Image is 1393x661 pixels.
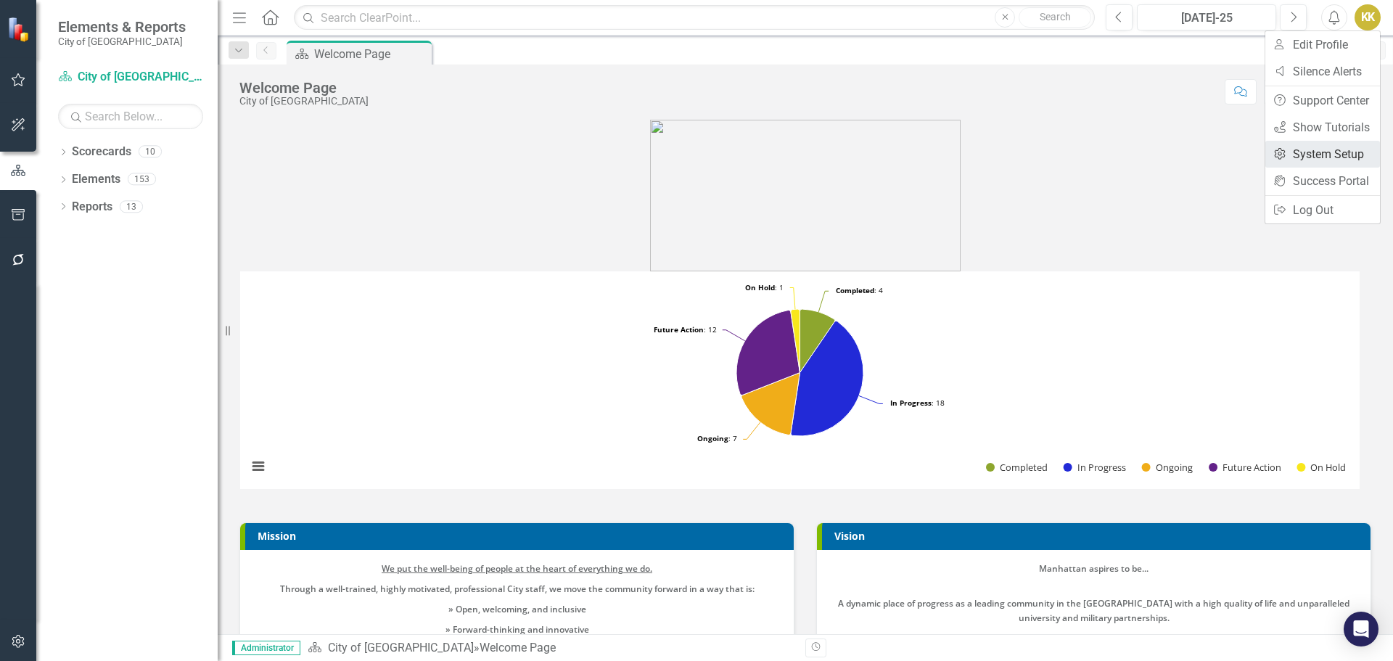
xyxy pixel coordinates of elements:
[834,530,1363,541] h3: Vision
[745,282,784,292] text: : 1
[1223,461,1281,474] text: Future Action
[1142,9,1271,27] div: [DATE]-25
[1019,7,1091,28] button: Search
[1344,612,1378,646] div: Open Intercom Messenger
[791,321,863,436] path: In Progress, 18.
[58,36,186,47] small: City of [GEOGRAPHIC_DATA]
[239,96,369,107] div: City of [GEOGRAPHIC_DATA]
[232,641,300,655] span: Administrator
[654,324,717,334] text: : 12
[1040,11,1071,22] span: Search
[1265,58,1380,85] a: Silence Alerts
[240,271,1371,489] div: Chart. Highcharts interactive chart.
[328,641,474,654] a: City of [GEOGRAPHIC_DATA]
[1064,461,1126,474] button: Show In Progress
[836,285,874,295] tspan: Completed
[480,641,556,654] div: Welcome Page
[72,144,131,160] a: Scorecards
[697,433,737,443] text: : 7
[650,120,961,271] img: CrossroadsMHKlogo-TRANSPARENT.png
[697,433,728,443] tspan: Ongoing
[1265,197,1380,223] a: Log Out
[1142,461,1193,474] button: Show Ongoing
[1265,31,1380,58] a: Edit Profile
[308,640,794,657] div: »
[139,146,162,158] div: 10
[791,309,800,372] path: On Hold, 1.
[294,5,1095,30] input: Search ClearPoint...
[745,282,775,292] tspan: On Hold
[800,309,834,372] path: Completed, 4.
[1297,461,1346,474] button: Show On Hold
[382,562,652,575] span: We put the well-being of people at the heart of everything we do.
[1265,114,1380,141] a: Show Tutorials
[890,398,932,408] tspan: In Progress
[741,373,800,435] path: Ongoing, 7.
[7,17,33,42] img: ClearPoint Strategy
[836,285,883,295] text: : 4
[58,104,203,129] input: Search Below...
[128,173,156,186] div: 153
[445,623,589,636] strong: » Forward-thinking and innovative
[1137,4,1276,30] button: [DATE]-25
[1039,562,1148,575] strong: Manhattan aspires to be...
[986,461,1048,474] button: Show Completed
[248,456,268,477] button: View chart menu, Chart
[1209,461,1281,474] button: Show Future Action
[258,530,786,541] h3: Mission
[314,45,428,63] div: Welcome Page
[1265,141,1380,168] a: System Setup
[890,398,945,408] text: : 18
[280,583,755,595] strong: Through a well-trained, highly motivated, professional City staff, we move the community forward ...
[239,80,369,96] div: Welcome Page
[1355,4,1381,30] button: KK
[240,271,1360,489] svg: Interactive chart
[120,200,143,213] div: 13
[58,18,186,36] span: Elements & Reports
[1265,87,1380,114] a: Support Center
[1265,168,1380,194] a: Success Portal
[838,597,1349,624] strong: A dynamic place of progress as a leading community in the [GEOGRAPHIC_DATA] with a high quality o...
[72,199,112,215] a: Reports
[448,603,586,615] strong: » Open, welcoming, and inclusive
[654,324,704,334] tspan: Future Action
[736,310,800,395] path: Future Action, 12.
[72,171,120,188] a: Elements
[58,69,203,86] a: City of [GEOGRAPHIC_DATA]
